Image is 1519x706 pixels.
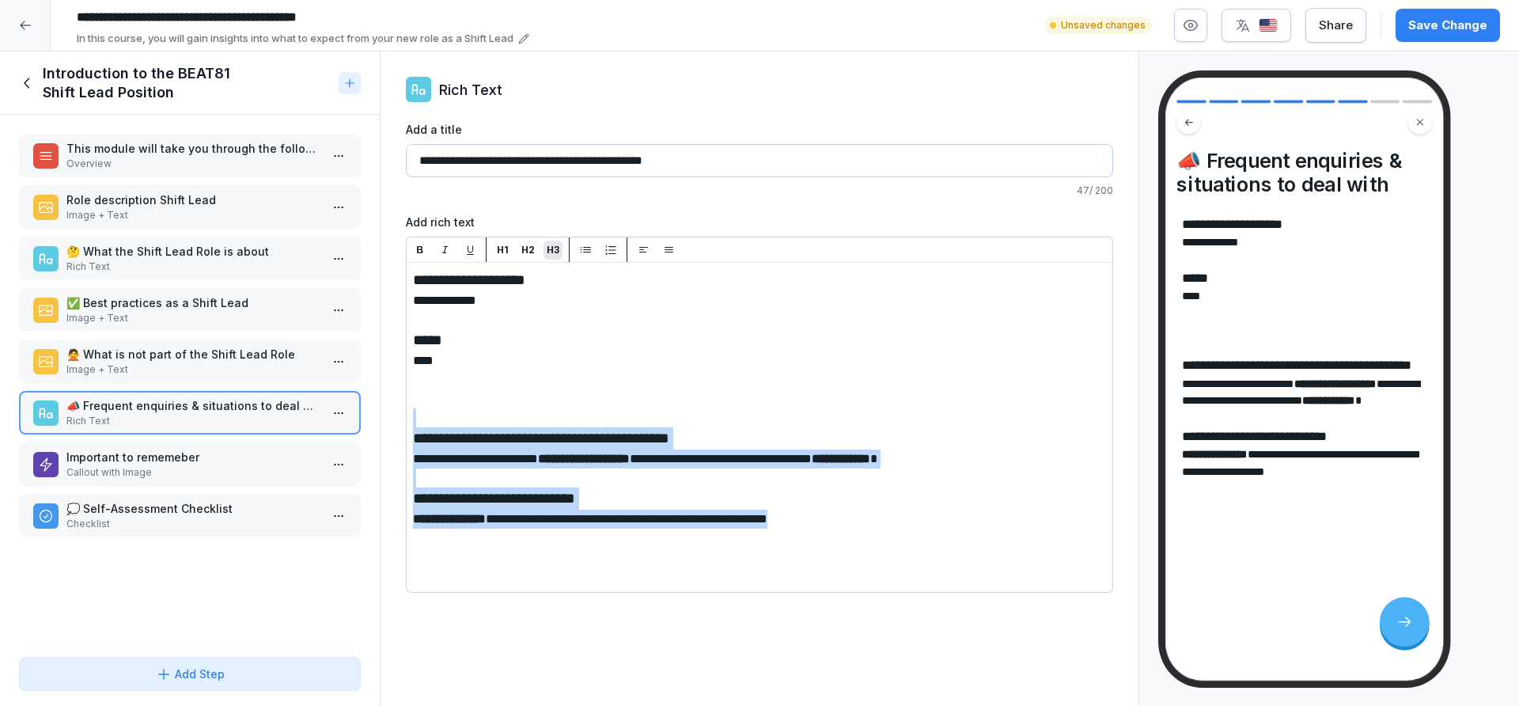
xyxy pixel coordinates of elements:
[1176,148,1432,196] h4: 📣 Frequent enquiries & situations to deal with
[497,243,509,257] p: H1
[19,442,361,486] div: Important to rememeberCallout with Image
[544,241,563,260] button: H3
[493,241,512,260] button: H1
[1305,8,1366,43] button: Share
[77,31,513,47] p: In this course, you will gain insights into what to expect from your new role as a Shift Lead
[1061,18,1146,32] p: Unsaved changes
[66,157,320,171] p: Overview
[66,260,320,274] p: Rich Text
[66,465,320,480] p: Callout with Image
[19,185,361,229] div: Role description Shift LeadImage + Text
[66,414,320,428] p: Rich Text
[66,140,320,157] p: This module will take you through the following topics:
[66,362,320,377] p: Image + Text
[66,397,320,414] p: 📣 Frequent enquiries & situations to deal with
[66,311,320,325] p: Image + Text
[19,288,361,332] div: ✅ Best practices as a Shift LeadImage + Text
[66,346,320,362] p: 🙅 What is not part of the Shift Lead Role
[19,340,361,383] div: 🙅 What is not part of the Shift Lead RoleImage + Text
[439,79,502,101] p: Rich Text
[66,500,320,517] p: 💭 Self-Assessment Checklist
[406,184,1113,198] p: 47 / 200
[1396,9,1500,42] button: Save Change
[66,192,320,208] p: Role description Shift Lead
[1259,18,1278,33] img: us.svg
[19,391,361,435] div: 📣 Frequent enquiries & situations to deal withRich Text
[19,237,361,280] div: 🤔 What the Shift Lead Role is aboutRich Text
[19,657,361,691] button: Add Step
[19,494,361,537] div: 💭 Self-Assessment ChecklistChecklist
[19,134,361,177] div: This module will take you through the following topics:Overview
[1319,17,1353,34] div: Share
[66,517,320,531] p: Checklist
[406,121,1113,138] label: Add a title
[66,243,320,260] p: 🤔 What the Shift Lead Role is about
[66,208,320,222] p: Image + Text
[547,243,559,257] p: H3
[406,214,1113,230] label: Add rich text
[1408,17,1487,34] div: Save Change
[66,294,320,311] p: ✅ Best practices as a Shift Lead
[518,241,537,260] button: H2
[66,449,320,465] p: Important to rememeber
[156,666,225,682] div: Add Step
[43,64,332,102] h1: Introduction to the BEAT81 Shift Lead Position
[521,243,535,257] p: H2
